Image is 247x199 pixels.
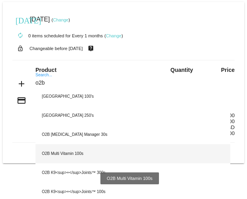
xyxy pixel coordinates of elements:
[35,163,230,182] div: O2B K9<sup>+</sup>Joints™ 300s
[171,67,193,73] strong: Quantity
[51,17,70,22] small: ( )
[16,31,25,41] mat-icon: autorenew
[86,43,96,54] mat-icon: live_help
[16,43,25,54] mat-icon: lock_open
[17,96,26,105] mat-icon: credit_card
[35,67,57,73] strong: Product
[221,67,235,73] strong: Price
[16,15,25,25] mat-icon: [DATE]
[17,79,26,89] mat-icon: add
[35,87,230,106] div: [GEOGRAPHIC_DATA] 100's
[35,106,230,125] div: [GEOGRAPHIC_DATA] 250's
[29,46,83,51] small: Changeable before [DATE]
[53,17,69,22] a: Change
[106,33,122,38] a: Change
[35,144,230,163] div: O2B Multi Vitamin 100s
[35,125,230,144] div: O2B [MEDICAL_DATA] Manager 30s
[104,33,123,38] small: ( )
[12,33,103,38] small: 0 items scheduled for Every 1 months
[35,80,230,86] input: Search...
